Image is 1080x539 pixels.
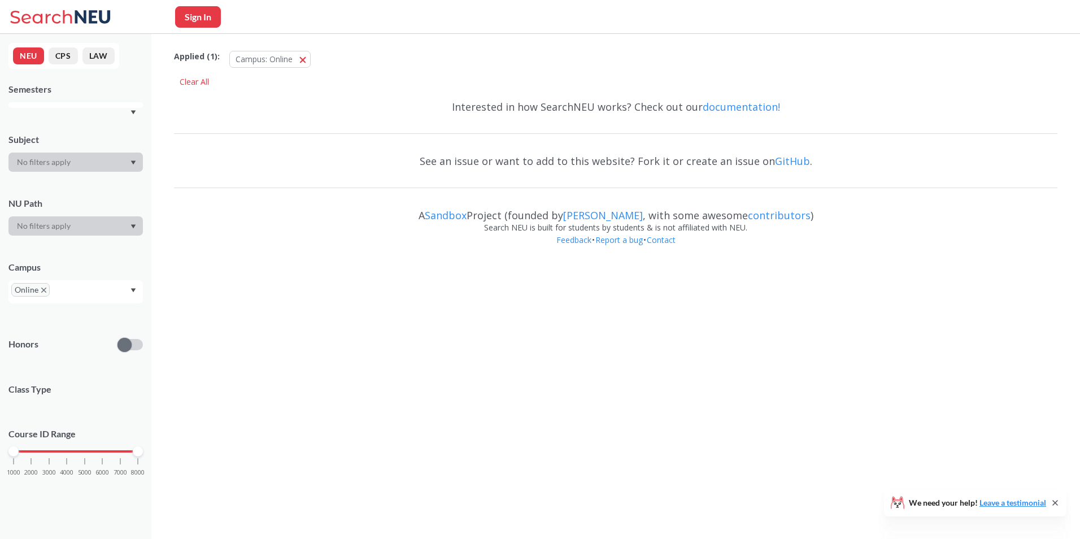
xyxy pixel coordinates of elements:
[13,47,44,64] button: NEU
[114,470,127,476] span: 7000
[909,499,1046,507] span: We need your help!
[130,224,136,229] svg: Dropdown arrow
[42,470,56,476] span: 3000
[8,338,38,351] p: Honors
[8,261,143,273] div: Campus
[174,199,1057,221] div: A Project (founded by , with some awesome )
[174,145,1057,177] div: See an issue or want to add to this website? Fork it or create an issue on .
[8,133,143,146] div: Subject
[60,470,73,476] span: 4000
[556,234,592,245] a: Feedback
[229,51,311,68] button: Campus: Online
[646,234,676,245] a: Contact
[7,470,20,476] span: 1000
[8,83,143,95] div: Semesters
[41,288,46,293] svg: X to remove pill
[24,470,38,476] span: 2000
[236,54,293,64] span: Campus: Online
[8,153,143,172] div: Dropdown arrow
[8,216,143,236] div: Dropdown arrow
[174,234,1057,263] div: • •
[130,110,136,115] svg: Dropdown arrow
[95,470,109,476] span: 6000
[174,90,1057,123] div: Interested in how SearchNEU works? Check out our
[8,383,143,395] span: Class Type
[563,208,643,222] a: [PERSON_NAME]
[979,498,1046,507] a: Leave a testimonial
[78,470,92,476] span: 5000
[49,47,78,64] button: CPS
[8,280,143,303] div: OnlineX to remove pillDropdown arrow
[8,197,143,210] div: NU Path
[130,160,136,165] svg: Dropdown arrow
[595,234,643,245] a: Report a bug
[174,221,1057,234] div: Search NEU is built for students by students & is not affiliated with NEU.
[425,208,467,222] a: Sandbox
[174,50,220,63] span: Applied ( 1 ):
[11,283,50,297] span: OnlineX to remove pill
[8,428,143,441] p: Course ID Range
[131,470,145,476] span: 8000
[703,100,780,114] a: documentation!
[82,47,115,64] button: LAW
[174,73,215,90] div: Clear All
[775,154,810,168] a: GitHub
[748,208,811,222] a: contributors
[130,288,136,293] svg: Dropdown arrow
[175,6,221,28] button: Sign In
